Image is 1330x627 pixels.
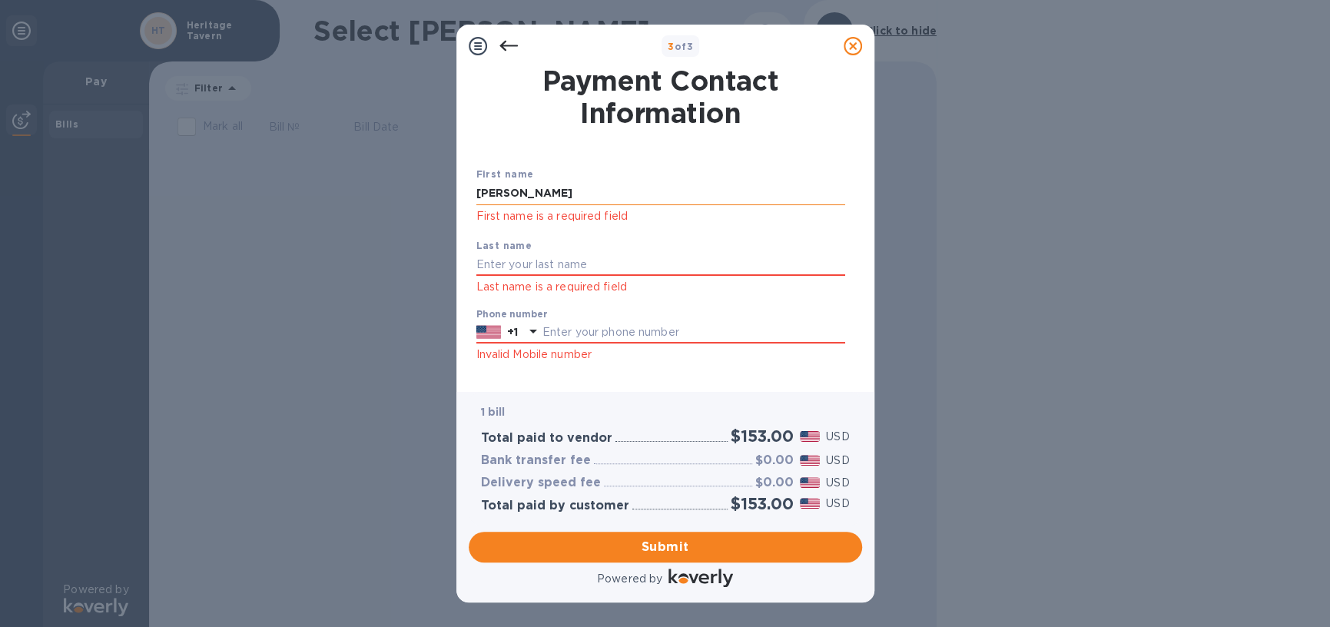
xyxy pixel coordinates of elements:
p: +1 [507,324,518,340]
h3: Total paid by customer [481,499,629,513]
input: Enter your last name [476,254,845,277]
p: Powered by [597,571,662,587]
h3: Total paid to vendor [481,431,612,446]
span: Submit [481,538,850,556]
img: USD [800,477,821,488]
input: Enter your first name [476,182,845,205]
h2: $153.00 [731,426,794,446]
p: USD [826,496,849,512]
b: First name [476,168,534,180]
img: USD [800,431,821,442]
h2: $153.00 [731,494,794,513]
p: First name is a required field [476,207,845,225]
p: Invalid Mobile number [476,346,845,363]
h3: Delivery speed fee [481,476,601,490]
img: US [476,323,501,340]
img: USD [800,455,821,466]
input: Enter your phone number [542,321,845,344]
img: USD [800,498,821,509]
h3: $0.00 [755,453,794,468]
h1: Payment Contact Information [476,65,845,129]
button: Submit [469,532,862,562]
label: Phone number [476,310,547,319]
p: Last name is a required field [476,278,845,296]
img: Logo [668,569,733,587]
b: of 3 [668,41,693,52]
b: Last name [476,240,532,251]
h3: $0.00 [755,476,794,490]
h3: Bank transfer fee [481,453,591,468]
b: 1 bill [481,406,506,418]
p: USD [826,453,849,469]
span: 3 [668,41,674,52]
p: USD [826,475,849,491]
p: USD [826,429,849,445]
